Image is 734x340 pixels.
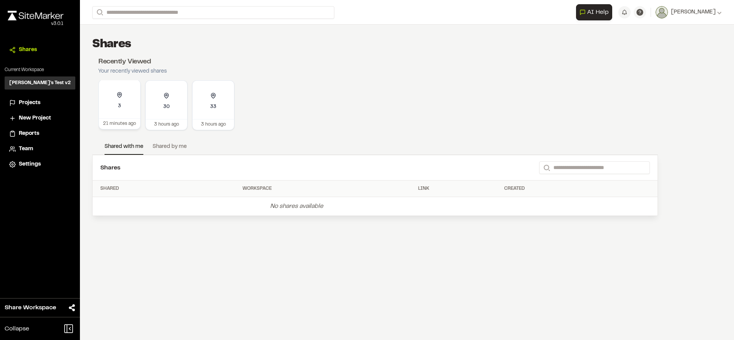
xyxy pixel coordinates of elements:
[9,99,71,107] a: Projects
[98,57,167,67] h3: Recently Viewed
[92,37,131,52] h1: Shares
[19,99,40,107] span: Projects
[210,103,216,110] h3: 33
[103,120,136,127] p: 21 minutes ago
[9,129,71,138] a: Reports
[192,80,234,130] a: 333 hours ago
[153,143,187,154] a: Shared by me
[9,114,71,123] a: New Project
[671,8,716,17] span: [PERSON_NAME]
[9,145,71,153] a: Team
[656,6,668,18] img: User
[418,185,498,192] div: Link
[163,103,170,110] h3: 30
[242,185,412,192] div: Workspace
[154,121,179,128] p: 3 hours ago
[9,160,71,169] a: Settings
[9,80,71,86] h3: [PERSON_NAME]'s Test v2
[587,8,609,17] span: AI Help
[98,80,141,130] a: 321 minutes ago
[5,303,56,312] span: Share Workspace
[504,185,650,192] div: Created
[576,4,612,20] button: Open AI Assistant
[92,6,106,19] button: Search
[100,163,120,172] h2: Shares
[98,67,167,76] p: Your recently viewed shares
[100,185,236,192] div: Shared
[118,103,121,109] h3: 3
[19,160,41,169] span: Settings
[576,4,615,20] div: Open AI Assistant
[8,11,63,20] img: rebrand.png
[8,20,63,27] div: Oh geez...please don't...
[656,6,722,18] button: [PERSON_NAME]
[145,80,188,130] a: 303 hours ago
[19,145,33,153] span: Team
[105,143,143,155] a: Shared with me
[19,114,51,123] span: New Project
[19,129,39,138] span: Reports
[201,121,226,128] p: 3 hours ago
[5,324,29,333] span: Collapse
[9,46,71,54] a: Shares
[539,161,553,174] button: Search
[19,46,37,54] span: Shares
[5,66,75,73] p: Current Workspace
[93,197,501,216] td: No shares available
